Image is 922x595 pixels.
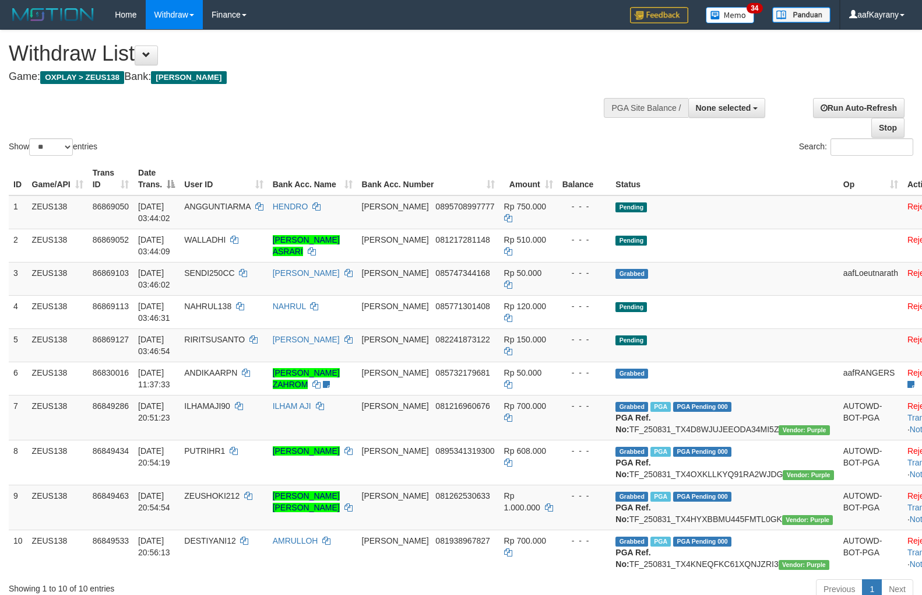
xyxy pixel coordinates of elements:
span: 86869103 [93,268,129,278]
div: - - - [562,267,607,279]
span: Pending [615,236,647,246]
span: ANDIKAARPN [184,368,237,377]
span: 86849533 [93,536,129,545]
span: Grabbed [615,369,648,379]
span: 86869113 [93,302,129,311]
span: [PERSON_NAME] [151,71,226,84]
span: [PERSON_NAME] [362,446,429,456]
div: - - - [562,334,607,345]
td: TF_250831_TX4OXKLLKYQ91RA2WJDG [611,440,838,485]
b: PGA Ref. No: [615,548,650,569]
td: ZEUS138 [27,362,88,395]
span: Pending [615,335,647,345]
span: Copy 081262530633 to clipboard [435,491,490,501]
span: Rp 120.000 [504,302,546,311]
a: [PERSON_NAME] [273,268,340,278]
span: 86849434 [93,446,129,456]
span: Pending [615,202,647,212]
span: Copy 085732179681 to clipboard [435,368,490,377]
div: Showing 1 to 10 of 10 entries [9,578,375,594]
th: Amount: activate to sort column ascending [499,162,558,195]
th: Bank Acc. Number: activate to sort column ascending [357,162,499,195]
td: ZEUS138 [27,229,88,262]
span: ILHAMAJI90 [184,401,230,411]
span: Pending [615,302,647,312]
span: PGA Pending [673,537,731,547]
span: PGA Pending [673,492,731,502]
span: [PERSON_NAME] [362,491,429,501]
div: - - - [562,234,607,246]
th: Bank Acc. Name: activate to sort column ascending [268,162,357,195]
span: [DATE] 03:44:02 [138,202,170,223]
input: Search: [830,138,913,156]
span: Rp 510.000 [504,235,546,244]
span: Rp 1.000.000 [504,491,540,512]
a: NAHRUL [273,302,306,311]
td: 5 [9,328,27,362]
td: 6 [9,362,27,395]
div: - - - [562,367,607,379]
span: OXPLAY > ZEUS138 [40,71,124,84]
a: Stop [871,118,905,138]
span: Copy 081216960676 to clipboard [435,401,490,411]
th: Balance [558,162,611,195]
span: [DATE] 20:54:19 [138,446,170,467]
td: TF_250831_TX4D8WJUJEEODA34MI5Z [611,395,838,440]
span: Rp 750.000 [504,202,546,211]
span: Rp 150.000 [504,335,546,344]
label: Show entries [9,138,97,156]
h4: Game: Bank: [9,71,603,83]
td: ZEUS138 [27,328,88,362]
b: PGA Ref. No: [615,413,650,434]
td: ZEUS138 [27,262,88,295]
span: ANGGUNTIARMA [184,202,251,211]
th: Status [611,162,838,195]
div: - - - [562,201,607,212]
span: 86830016 [93,368,129,377]
span: [PERSON_NAME] [362,235,429,244]
div: PGA Site Balance / [604,98,688,118]
td: ZEUS138 [27,530,88,575]
span: Marked by aafRornrotha [650,492,671,502]
span: Rp 700.000 [504,536,546,545]
span: [DATE] 03:46:31 [138,302,170,323]
th: Trans ID: activate to sort column ascending [88,162,133,195]
td: TF_250831_TX4HYXBBMU445FMTL0GK [611,485,838,530]
div: - - - [562,445,607,457]
span: [PERSON_NAME] [362,302,429,311]
td: ZEUS138 [27,485,88,530]
span: Grabbed [615,269,648,279]
td: 10 [9,530,27,575]
span: Copy 081217281148 to clipboard [435,235,490,244]
span: 86849463 [93,491,129,501]
b: PGA Ref. No: [615,458,650,479]
td: AUTOWD-BOT-PGA [839,440,903,485]
span: Grabbed [615,447,648,457]
span: Copy 081938967827 to clipboard [435,536,490,545]
span: Copy 085771301408 to clipboard [435,302,490,311]
a: AMRULLOH [273,536,318,545]
span: [PERSON_NAME] [362,268,429,278]
span: Rp 700.000 [504,401,546,411]
span: 86869127 [93,335,129,344]
td: 9 [9,485,27,530]
a: [PERSON_NAME] [PERSON_NAME] [273,491,340,512]
div: - - - [562,535,607,547]
th: Game/API: activate to sort column ascending [27,162,88,195]
span: ZEUSHOKI212 [184,491,240,501]
span: Copy 0895341319300 to clipboard [435,446,494,456]
a: [PERSON_NAME] [273,335,340,344]
span: [DATE] 03:44:09 [138,235,170,256]
span: [DATE] 20:54:54 [138,491,170,512]
h1: Withdraw List [9,42,603,65]
span: [PERSON_NAME] [362,202,429,211]
th: Date Trans.: activate to sort column descending [133,162,180,195]
td: ZEUS138 [27,295,88,328]
span: NAHRUL138 [184,302,231,311]
th: ID [9,162,27,195]
td: AUTOWD-BOT-PGA [839,395,903,440]
span: WALLADHI [184,235,226,244]
button: None selected [688,98,766,118]
td: ZEUS138 [27,440,88,485]
a: [PERSON_NAME] ZAHROM [273,368,340,389]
